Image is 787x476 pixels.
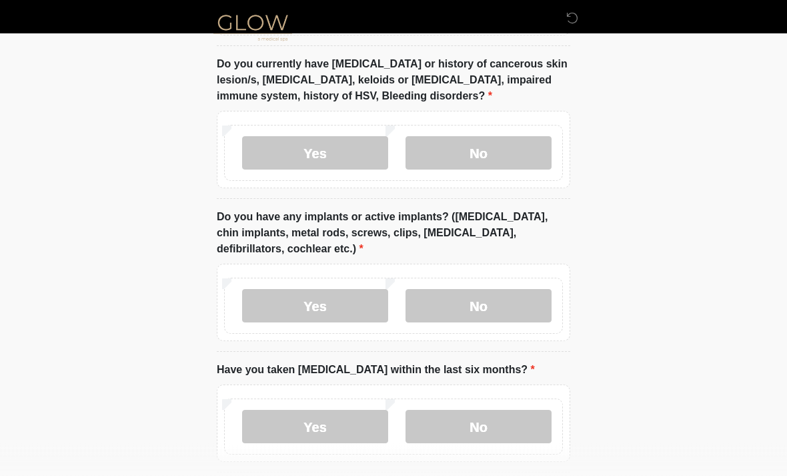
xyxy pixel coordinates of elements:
label: No [406,411,552,444]
label: Yes [242,411,388,444]
img: Glow Medical Spa Logo [203,10,302,44]
label: Have you taken [MEDICAL_DATA] within the last six months? [217,363,535,379]
label: No [406,290,552,323]
label: Do you have any implants or active implants? ([MEDICAL_DATA], chin implants, metal rods, screws, ... [217,210,570,258]
label: Yes [242,290,388,323]
label: No [406,137,552,170]
label: Yes [242,137,388,170]
label: Do you currently have [MEDICAL_DATA] or history of cancerous skin lesion/s, [MEDICAL_DATA], keloi... [217,57,570,105]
